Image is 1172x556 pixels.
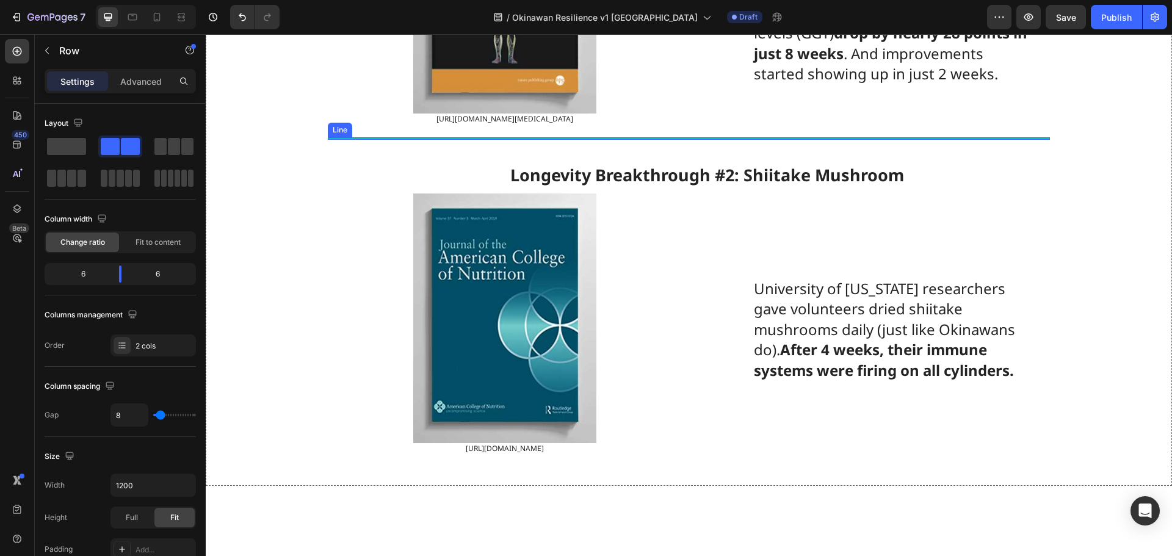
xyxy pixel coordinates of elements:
p: 7 [80,10,85,24]
button: Save [1046,5,1086,29]
div: Column width [45,211,109,228]
p: Settings [60,75,95,88]
span: Save [1056,12,1076,23]
div: 6 [47,265,109,283]
span: Fit [170,512,179,523]
div: Width [45,480,65,491]
p: Row [59,43,163,58]
div: Beta [9,223,29,233]
div: 2 cols [136,341,193,352]
div: Height [45,512,67,523]
span: / [507,11,510,24]
span: University of [US_STATE] researchers gave volunteers dried shiitake mushrooms daily (just like Ok... [548,244,809,346]
span: Fit to content [136,237,181,248]
div: Padding [45,544,73,555]
button: 7 [5,5,91,29]
div: Publish [1101,11,1132,24]
span: Full [126,512,138,523]
img: gempages_477113519360181163-868a48b4-a127-497e-b9ed-3f017c19d4c4.jpg [208,159,391,408]
span: [URL][DOMAIN_NAME][MEDICAL_DATA] [231,79,367,90]
div: Gap [45,410,59,421]
div: Line [125,90,144,101]
span: Okinawan Resilience v1 [GEOGRAPHIC_DATA] [512,11,698,24]
div: Open Intercom Messenger [1130,496,1160,525]
p: Advanced [120,75,162,88]
button: Publish [1091,5,1142,29]
div: Undo/Redo [230,5,280,29]
div: Columns management [45,307,140,323]
strong: After 4 weeks, their immune systems were firing on all cylinders. [548,305,808,346]
span: Change ratio [60,237,105,248]
div: Layout [45,115,85,132]
span: [URL][DOMAIN_NAME] [260,409,338,419]
div: 6 [131,265,194,283]
div: Size [45,449,77,465]
iframe: To enrich screen reader interactions, please activate Accessibility in Grammarly extension settings [206,34,1172,556]
div: Add... [136,544,193,555]
strong: Longevity Breakthrough #2: Shiitake Mushroom [305,129,698,152]
div: 450 [12,130,29,140]
div: Order [45,340,65,351]
input: Auto [111,404,148,426]
input: Auto [111,474,195,496]
div: Column spacing [45,378,117,395]
span: Draft [739,12,758,23]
